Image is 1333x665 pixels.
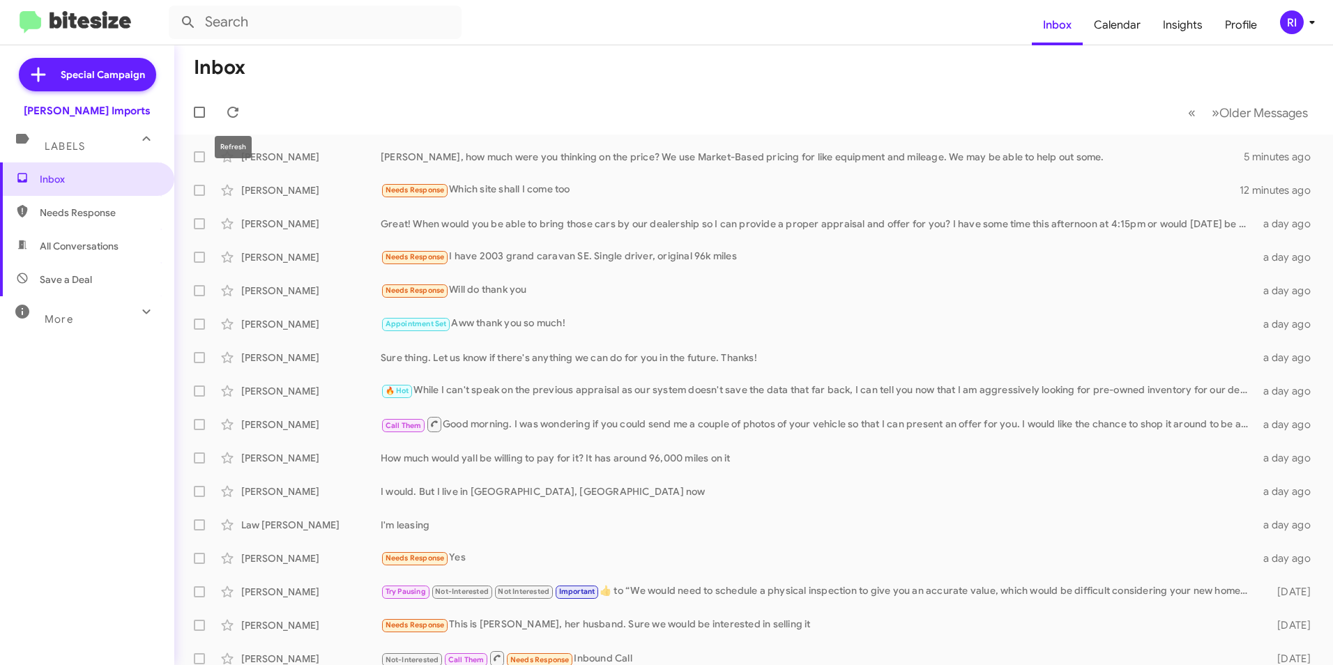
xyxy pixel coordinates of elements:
input: Search [169,6,462,39]
span: More [45,313,73,326]
div: 5 minutes ago [1244,150,1322,164]
div: a day ago [1255,484,1322,498]
div: [PERSON_NAME] [241,150,381,164]
div: [PERSON_NAME] [241,484,381,498]
div: How much would yall be willing to pay for it? It has around 96,000 miles on it [381,451,1255,465]
span: Needs Response [386,553,445,563]
span: Call Them [386,421,422,430]
div: ​👍​ to “ We would need to schedule a physical inspection to give you an accurate value, which wou... [381,583,1255,599]
div: Refresh [215,136,252,158]
div: a day ago [1255,351,1322,365]
h1: Inbox [194,56,245,79]
div: [PERSON_NAME] [241,250,381,264]
span: Save a Deal [40,273,92,286]
span: » [1212,104,1219,121]
div: a day ago [1255,551,1322,565]
span: All Conversations [40,239,119,253]
span: Inbox [40,172,158,186]
div: [PERSON_NAME] Imports [24,104,151,118]
div: [PERSON_NAME] [241,284,381,298]
div: [PERSON_NAME] [241,317,381,331]
div: I'm leasing [381,518,1255,532]
span: Not-Interested [386,655,439,664]
div: This is [PERSON_NAME], her husband. Sure we would be interested in selling it [381,617,1255,633]
div: a day ago [1255,384,1322,398]
a: Insights [1152,5,1214,45]
span: Needs Response [510,655,570,664]
span: Call Them [448,655,485,664]
a: Special Campaign [19,58,156,91]
a: Calendar [1083,5,1152,45]
div: a day ago [1255,317,1322,331]
div: [PERSON_NAME] [241,551,381,565]
span: Needs Response [386,252,445,261]
div: Sure thing. Let us know if there's anything we can do for you in the future. Thanks! [381,351,1255,365]
div: [DATE] [1255,585,1322,599]
div: [PERSON_NAME] [241,418,381,431]
div: [DATE] [1255,618,1322,632]
span: Try Pausing [386,587,426,596]
span: Labels [45,140,85,153]
div: Will do thank you [381,282,1255,298]
div: a day ago [1255,418,1322,431]
button: Previous [1180,98,1204,127]
div: [PERSON_NAME] [241,451,381,465]
button: RI [1268,10,1318,34]
div: Yes [381,550,1255,566]
div: Great! When would you be able to bring those cars by our dealership so I can provide a proper app... [381,217,1255,231]
div: a day ago [1255,451,1322,465]
div: a day ago [1255,284,1322,298]
span: Needs Response [386,286,445,295]
div: 12 minutes ago [1240,183,1322,197]
div: [PERSON_NAME] [241,618,381,632]
div: [PERSON_NAME] [241,384,381,398]
div: Good morning. I was wondering if you could send me a couple of photos of your vehicle so that I c... [381,415,1255,433]
div: I have 2003 grand caravan SE. Single driver, original 96k miles [381,249,1255,265]
div: Which site shall I come too [381,182,1240,198]
span: Older Messages [1219,105,1308,121]
span: Special Campaign [61,68,145,82]
span: Needs Response [386,620,445,629]
span: 🔥 Hot [386,386,409,395]
button: Next [1203,98,1316,127]
div: [PERSON_NAME] [241,351,381,365]
div: While I can't speak on the previous appraisal as our system doesn't save the data that far back, ... [381,383,1255,399]
div: [PERSON_NAME], how much were you thinking on the price? We use Market-Based pricing for like equi... [381,150,1244,164]
div: [PERSON_NAME] [241,183,381,197]
span: Needs Response [40,206,158,220]
nav: Page navigation example [1180,98,1316,127]
div: [PERSON_NAME] [241,217,381,231]
div: RI [1280,10,1304,34]
a: Profile [1214,5,1268,45]
span: « [1188,104,1196,121]
div: a day ago [1255,518,1322,532]
div: a day ago [1255,217,1322,231]
a: Inbox [1032,5,1083,45]
span: Appointment Set [386,319,447,328]
div: [PERSON_NAME] [241,585,381,599]
span: Not-Interested [435,587,489,596]
div: a day ago [1255,250,1322,264]
span: Needs Response [386,185,445,194]
div: I would. But I live in [GEOGRAPHIC_DATA], [GEOGRAPHIC_DATA] now [381,484,1255,498]
div: Law [PERSON_NAME] [241,518,381,532]
span: Important [559,587,595,596]
span: Not Interested [498,587,549,596]
div: Aww thank you so much! [381,316,1255,332]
